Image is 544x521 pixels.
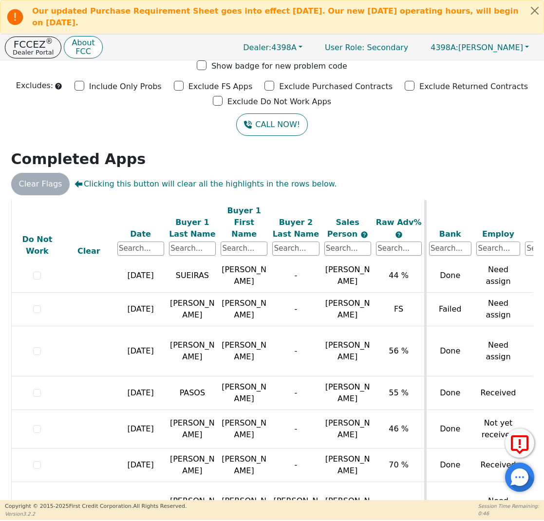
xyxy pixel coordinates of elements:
[474,326,523,376] td: Need assign
[218,259,270,292] td: [PERSON_NAME]
[236,113,308,136] button: CALL NOW!
[270,409,321,448] td: -
[327,218,360,239] span: Sales Person
[474,292,523,326] td: Need assign
[425,259,474,292] td: Done
[13,39,54,49] p: FCCEZ
[279,81,393,93] p: Exclude Purchased Contracts
[324,241,371,256] input: Search...
[325,418,370,439] span: [PERSON_NAME]
[315,38,418,57] p: Secondary
[46,37,53,46] sup: ®
[117,228,164,240] div: Date
[14,233,61,257] div: Do Not Work
[270,326,321,376] td: -
[188,81,253,93] p: Exclude FS Apps
[325,496,370,517] span: [PERSON_NAME]
[429,241,472,256] input: Search...
[75,178,337,190] span: Clicking this button will clear all the highlights in the rows below.
[11,150,146,167] strong: Completed Apps
[211,60,347,72] p: Show badge for new problem code
[272,241,319,256] input: Search...
[169,217,216,240] div: Buyer 1 Last Name
[115,448,167,482] td: [DATE]
[167,326,218,376] td: [PERSON_NAME]
[476,228,520,240] div: Employ
[218,376,270,409] td: [PERSON_NAME]
[376,218,422,227] span: Raw Adv%
[5,37,61,58] button: FCCEZ®Dealer Portal
[270,292,321,326] td: -
[32,6,519,27] b: Our updated Purchase Requirement Sheet goes into effect [DATE]. Our new [DATE] operating hours, w...
[64,36,102,59] button: AboutFCC
[218,409,270,448] td: [PERSON_NAME]
[478,502,539,510] p: Session Time Remaining:
[243,43,271,52] span: Dealer:
[420,40,539,55] button: 4398A:[PERSON_NAME]
[233,40,313,55] button: Dealer:4398A
[394,304,403,314] span: FS
[376,241,422,256] input: Search...
[476,241,520,256] input: Search...
[389,271,409,280] span: 44 %
[389,460,409,469] span: 70 %
[272,217,319,240] div: Buyer 2 Last Name
[72,39,94,47] p: About
[270,448,321,482] td: -
[389,388,409,397] span: 55 %
[13,49,54,56] p: Dealer Portal
[167,259,218,292] td: SUEIRAS
[169,241,216,256] input: Search...
[89,81,162,93] p: Include Only Probs
[218,448,270,482] td: [PERSON_NAME]
[115,259,167,292] td: [DATE]
[425,326,474,376] td: Done
[474,259,523,292] td: Need assign
[325,454,370,475] span: [PERSON_NAME]
[425,376,474,409] td: Done
[167,376,218,409] td: PASOS
[526,0,544,20] button: Close alert
[72,48,94,56] p: FCC
[419,81,528,93] p: Exclude Returned Contracts
[325,43,364,52] span: User Role :
[325,298,370,319] span: [PERSON_NAME]
[221,241,267,256] input: Search...
[16,80,53,92] p: Excludes:
[115,326,167,376] td: [DATE]
[425,448,474,482] td: Done
[505,428,534,458] button: Report Error to FCC
[431,43,458,52] span: 4398A:
[474,376,523,409] td: Received
[117,241,164,256] input: Search...
[5,502,187,511] p: Copyright © 2015- 2025 First Credit Corporation.
[478,510,539,517] p: 0:46
[425,292,474,326] td: Failed
[325,382,370,403] span: [PERSON_NAME]
[389,346,409,355] span: 56 %
[115,409,167,448] td: [DATE]
[115,292,167,326] td: [DATE]
[325,265,370,286] span: [PERSON_NAME]
[221,205,267,240] div: Buyer 1 First Name
[325,340,370,361] span: [PERSON_NAME]
[167,292,218,326] td: [PERSON_NAME]
[425,409,474,448] td: Done
[243,43,297,52] span: 4398A
[227,96,331,108] p: Exclude Do Not Work Apps
[270,259,321,292] td: -
[218,292,270,326] td: [PERSON_NAME]
[474,409,523,448] td: Not yet received
[270,376,321,409] td: -
[133,503,187,509] span: All Rights Reserved.
[431,43,523,52] span: [PERSON_NAME]
[389,424,409,433] span: 46 %
[315,38,418,57] a: User Role: Secondary
[429,228,472,240] div: Bank
[167,409,218,448] td: [PERSON_NAME]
